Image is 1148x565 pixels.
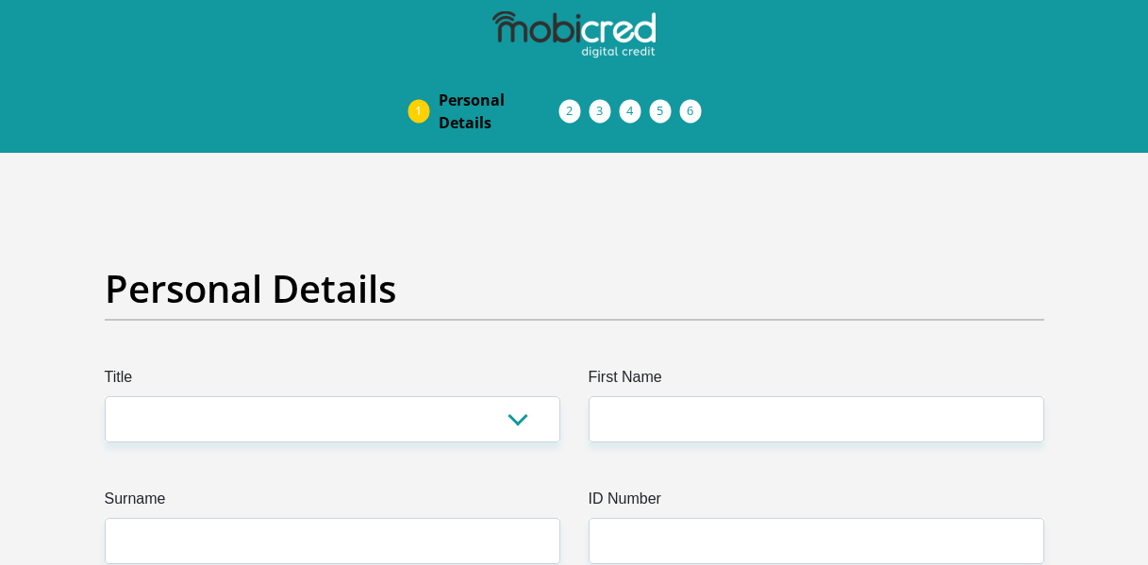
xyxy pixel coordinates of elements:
img: mobicred logo [492,11,655,58]
input: ID Number [589,518,1044,564]
h2: Personal Details [105,266,1044,311]
label: First Name [589,366,1044,396]
input: First Name [589,396,1044,442]
label: Title [105,366,560,396]
a: PersonalDetails [424,81,574,141]
span: Personal Details [439,89,559,134]
input: Surname [105,518,560,564]
label: ID Number [589,488,1044,518]
label: Surname [105,488,560,518]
